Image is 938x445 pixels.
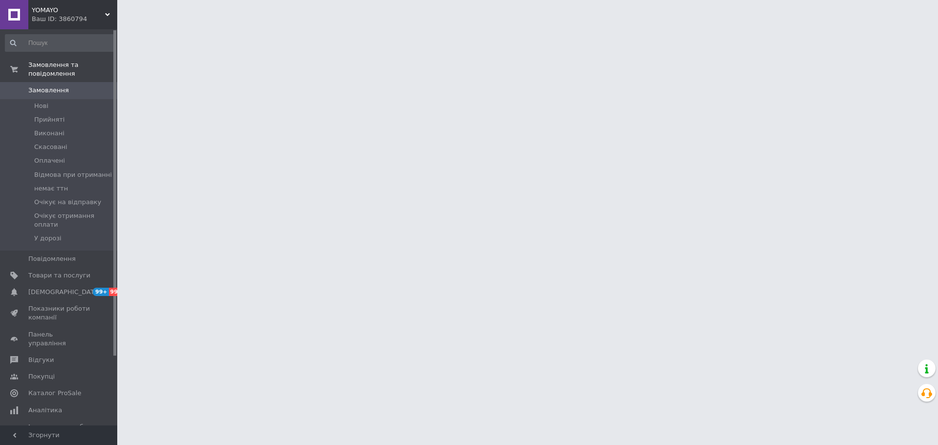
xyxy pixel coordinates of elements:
span: Аналітика [28,406,62,415]
span: Прийняті [34,115,64,124]
span: Показники роботи компанії [28,304,90,322]
span: Скасовані [34,143,67,151]
span: 99+ [109,288,125,296]
span: Покупці [28,372,55,381]
span: 99+ [93,288,109,296]
span: Відмова при отриманні [34,170,112,179]
span: Відгуки [28,356,54,364]
span: Інструменти веб-майстра та SEO [28,423,90,440]
span: Нові [34,102,48,110]
span: Замовлення та повідомлення [28,61,117,78]
span: Виконані [34,129,64,138]
span: У дорозі [34,234,62,243]
span: немає ттн [34,184,68,193]
span: Повідомлення [28,254,76,263]
span: YOMAYO [32,6,105,15]
span: Замовлення [28,86,69,95]
span: Оплачені [34,156,65,165]
span: [DEMOGRAPHIC_DATA] [28,288,101,297]
span: Очікує на відправку [34,198,101,207]
div: Ваш ID: 3860794 [32,15,117,23]
span: Очікує отримання оплати [34,212,114,229]
span: Каталог ProSale [28,389,81,398]
span: Товари та послуги [28,271,90,280]
input: Пошук [5,34,115,52]
span: Панель управління [28,330,90,348]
